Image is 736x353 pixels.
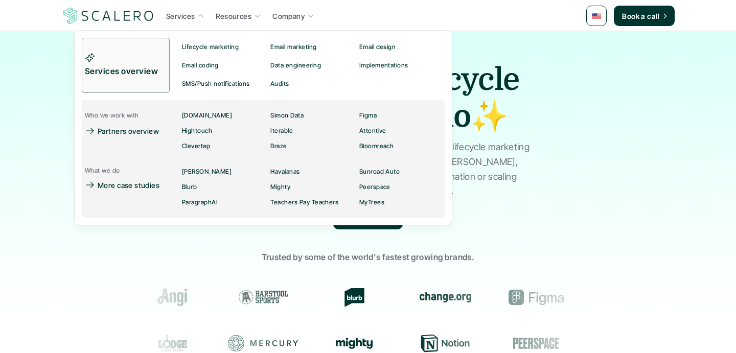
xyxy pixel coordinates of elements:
a: Figma [356,108,445,123]
p: SMS/Push notifications [182,80,250,87]
p: Iterable [270,127,293,134]
p: Implementations [359,62,408,69]
a: SMS/Push notifications [179,75,267,93]
p: Partners overview [98,126,159,136]
p: What we do [85,167,120,174]
p: Blurb [182,183,197,191]
p: Audits [270,80,289,87]
p: [DOMAIN_NAME] [182,112,232,119]
a: [DOMAIN_NAME] [179,108,267,123]
a: Implementations [356,56,445,75]
p: Services [166,11,195,21]
p: More case studies [98,180,159,191]
p: Peerspace [359,183,390,191]
a: Peerspace [356,179,445,195]
a: Bloomreach [356,138,445,154]
a: Clevertap [179,138,267,154]
img: Scalero company logotype [61,6,155,26]
a: Data engineering [267,56,356,75]
a: Hightouch [179,123,267,138]
p: Who we work with [85,112,139,119]
a: Braze [267,138,356,154]
p: Lifecycle marketing [182,43,239,51]
p: ParagraphAI [182,199,218,206]
a: More case studies [82,177,170,193]
p: Hightouch [182,127,212,134]
p: Resources [216,11,251,21]
a: Havaianas [267,164,356,179]
a: Teachers Pay Teachers [267,195,356,210]
p: [PERSON_NAME] [182,168,232,175]
a: Blurb [179,179,267,195]
p: Teachers Pay Teachers [270,199,338,206]
p: Braze [270,143,287,150]
p: Simon Data [270,112,304,119]
p: Data engineering [270,62,321,69]
p: Email design [359,43,396,51]
a: Mighty [267,179,356,195]
a: Email design [356,38,445,56]
a: [PERSON_NAME] [179,164,267,179]
p: Services overview [85,65,160,78]
p: Attentive [359,127,386,134]
p: Havaianas [270,168,300,175]
a: Sunroad Auto [356,164,445,179]
p: Bloomreach [359,143,394,150]
a: Partners overview [82,123,166,138]
a: Attentive [356,123,445,138]
p: Sunroad Auto [359,168,400,175]
a: Book a call [614,6,675,26]
a: ParagraphAI [179,195,267,210]
a: Iterable [267,123,356,138]
p: Clevertap [182,143,210,150]
a: Lifecycle marketing [179,38,267,56]
a: Audits [267,75,350,93]
a: Email coding [179,56,267,75]
p: MyTrees [359,199,384,206]
p: Company [272,11,305,21]
p: Email marketing [270,43,316,51]
a: Email marketing [267,38,356,56]
p: Email coding [182,62,219,69]
p: Book a call [622,11,659,21]
a: MyTrees [356,195,445,210]
a: Scalero company logotype [61,7,155,25]
a: Services overview [82,38,170,93]
p: Figma [359,112,377,119]
p: Mighty [270,183,290,191]
a: Simon Data [267,108,356,123]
